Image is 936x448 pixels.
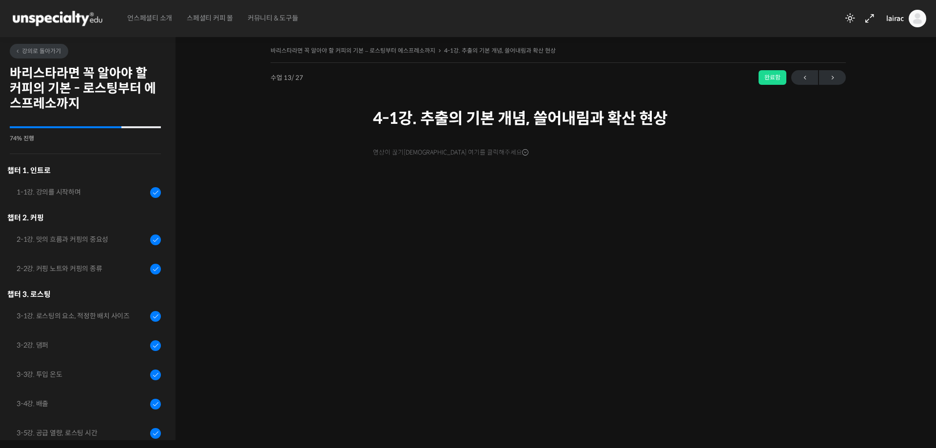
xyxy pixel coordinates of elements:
[271,75,303,81] span: 수업 13
[17,340,147,351] div: 3-2강. 댐퍼
[791,70,818,85] a: ←이전
[444,47,556,54] a: 4-1강. 추출의 기본 개념, 쓸어내림과 확산 현상
[271,47,435,54] a: 바리스타라면 꼭 알아야 할 커피의 기본 – 로스팅부터 에스프레소까지
[7,164,161,177] h3: 챕터 1. 인트로
[7,288,161,301] div: 챕터 3. 로스팅
[10,136,161,141] div: 74% 진행
[791,71,818,84] span: ←
[17,187,147,197] div: 1-1강. 강의를 시작하며
[17,311,147,321] div: 3-1강. 로스팅의 요소, 적정한 배치 사이즈
[819,70,846,85] a: 다음→
[886,14,904,23] span: lairac
[373,149,528,156] span: 영상이 끊기[DEMOGRAPHIC_DATA] 여기를 클릭해주세요
[17,369,147,380] div: 3-3강. 투입 온도
[17,428,147,438] div: 3-5강. 공급 열량, 로스팅 시간
[17,263,147,274] div: 2-2강. 커핑 노트와 커핑의 종류
[17,234,147,245] div: 2-1강. 맛의 흐름과 커핑의 중요성
[10,66,161,112] h2: 바리스타라면 꼭 알아야 할 커피의 기본 - 로스팅부터 에스프레소까지
[759,70,786,85] div: 완료함
[15,47,61,55] span: 강의로 돌아가기
[17,398,147,409] div: 3-4강. 배출
[819,71,846,84] span: →
[10,44,68,58] a: 강의로 돌아가기
[373,109,743,128] h1: 4-1강. 추출의 기본 개념, 쓸어내림과 확산 현상
[7,211,161,224] div: 챕터 2. 커핑
[292,74,303,82] span: / 27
